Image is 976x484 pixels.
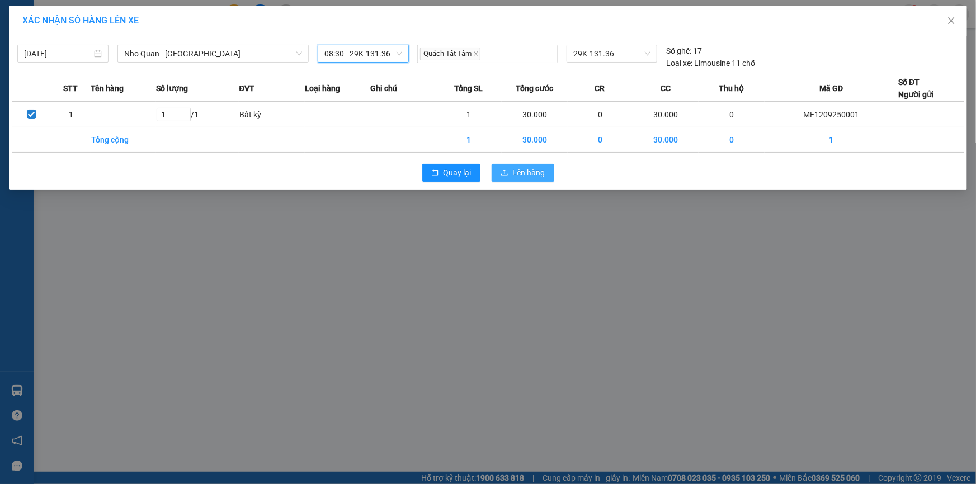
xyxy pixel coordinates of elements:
span: rollback [431,169,439,178]
td: 1 [436,127,502,153]
td: 0 [568,127,633,153]
span: Loại xe: [666,57,692,69]
span: 29K-131.36 [573,45,650,62]
td: Bất kỳ [239,102,304,127]
td: --- [305,102,370,127]
span: Số ghế: [666,45,691,57]
div: Limousine 11 chỗ [666,57,755,69]
span: close [947,16,956,25]
span: Ghi chú [370,82,397,94]
button: rollbackQuay lại [422,164,480,182]
span: close [473,51,479,56]
td: 1 [51,102,90,127]
td: 30.000 [502,102,567,127]
span: ĐVT [239,82,254,94]
span: CR [595,82,605,94]
td: ME1209250001 [765,102,899,127]
span: upload [501,169,508,178]
span: Loại hàng [305,82,340,94]
span: CC [661,82,671,94]
td: 1 [436,102,502,127]
input: 12/09/2025 [24,48,92,60]
td: Tổng cộng [91,127,156,153]
span: Quay lại [444,167,472,179]
span: Tổng SL [454,82,483,94]
span: 08:30 - 29K-131.36 [324,45,402,62]
span: Quách Tất Tâm [420,48,480,60]
span: Nho Quan - Hà Nội [124,45,302,62]
button: Close [936,6,967,37]
td: --- [370,102,436,127]
span: down [296,50,303,57]
td: 0 [699,102,764,127]
td: 30.000 [633,102,699,127]
td: 0 [699,127,764,153]
span: Thu hộ [719,82,744,94]
button: uploadLên hàng [492,164,554,182]
div: Số ĐT Người gửi [898,76,934,101]
td: 1 [765,127,899,153]
span: Tổng cước [516,82,553,94]
td: 30.000 [502,127,567,153]
td: 30.000 [633,127,699,153]
td: 0 [568,102,633,127]
td: / 1 [156,102,239,127]
span: Tên hàng [91,82,124,94]
span: Mã GD [819,82,843,94]
div: 17 [666,45,702,57]
span: STT [63,82,78,94]
span: Số lượng [156,82,188,94]
span: Lên hàng [513,167,545,179]
span: XÁC NHẬN SỐ HÀNG LÊN XE [22,15,139,26]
